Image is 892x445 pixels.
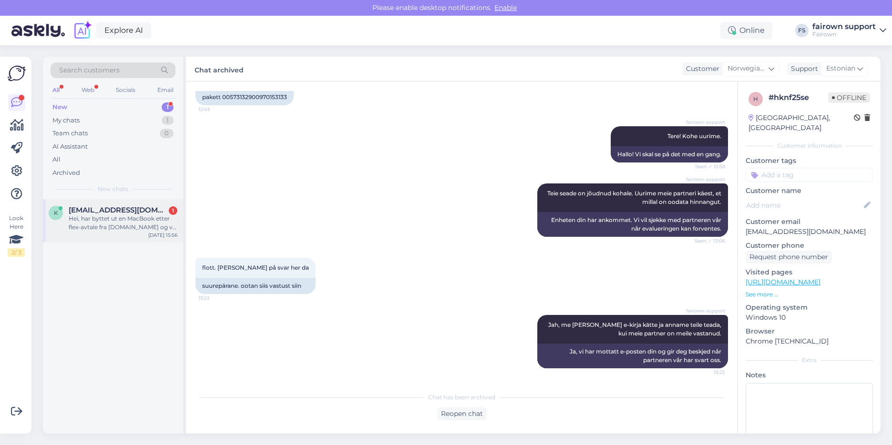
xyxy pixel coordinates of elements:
[787,64,818,74] div: Support
[547,190,723,205] span: Teie seade on jõudnud kohale. Uurime meie partneri käest, et millal on oodata hinnangut.
[162,116,174,125] div: 1
[746,336,873,346] p: Chrome [TECHNICAL_ID]
[195,89,294,105] div: pakett 00573132900970153133
[52,129,88,138] div: Team chats
[8,214,25,257] div: Look Here
[746,217,873,227] p: Customer email
[686,307,725,314] span: fairown support
[69,214,177,232] div: Hei, har byttet ut en MacBook etter flex-avtale fra [DOMAIN_NAME] og vil finne ut om alt er i orden.
[537,344,728,368] div: Ja, vi har mottatt e-posten din og gir deg beskjed når partneren vår har svart oss.
[746,290,873,299] p: See more ...
[812,30,876,38] div: Fairown
[114,84,137,96] div: Socials
[169,206,177,215] div: 1
[746,326,873,336] p: Browser
[746,370,873,380] p: Notes
[52,102,67,112] div: New
[769,92,828,103] div: # hknf25se
[72,20,92,40] img: explore-ai
[746,186,873,196] p: Customer name
[52,168,80,178] div: Archived
[746,267,873,277] p: Visited pages
[80,84,96,96] div: Web
[148,232,177,239] div: [DATE] 15:56
[537,212,728,237] div: Enheten din har ankommet. Vi vil sjekke med partneren vår når evalueringen kan forventes.
[746,241,873,251] p: Customer phone
[689,369,725,376] span: 15:22
[52,142,88,152] div: AI Assistant
[728,63,767,74] span: Norwegian Bokmål
[51,84,62,96] div: All
[686,119,725,126] span: fairown support
[746,303,873,313] p: Operating system
[689,163,725,170] span: Seen ✓ 12:58
[202,264,309,271] span: flott. [PERSON_NAME] på svar her da
[828,92,870,103] span: Offline
[548,321,723,337] span: Jah, me [PERSON_NAME] e-kirja kätte ja anname teile teada, kui meie partner on meile vastanud.
[160,129,174,138] div: 0
[746,356,873,364] div: Extra
[69,206,168,214] span: ks2207@hotmail.com
[753,95,758,102] span: h
[59,65,120,75] span: Search customers
[746,200,862,211] input: Add name
[8,248,25,257] div: 2 / 3
[428,393,495,402] span: Chat has been archived
[686,176,725,183] span: fairown support
[96,22,151,39] a: Explore AI
[795,24,809,37] div: FS
[667,132,721,140] span: Tere! Kohe uurime.
[746,156,873,166] p: Customer tags
[155,84,175,96] div: Email
[198,294,234,302] span: 15:22
[746,227,873,237] p: [EMAIL_ADDRESS][DOMAIN_NAME]
[720,22,772,39] div: Online
[8,64,26,82] img: Askly Logo
[52,155,61,164] div: All
[812,23,876,30] div: fairown support
[492,3,520,12] span: Enable
[195,278,316,294] div: suurepärane. ootan siis vastust siin
[52,116,80,125] div: My chats
[682,64,719,74] div: Customer
[826,63,855,74] span: Estonian
[198,106,234,113] span: 12:45
[746,251,832,263] div: Request phone number
[437,407,487,420] div: Reopen chat
[746,168,873,182] input: Add a tag
[748,113,854,133] div: [GEOGRAPHIC_DATA], [GEOGRAPHIC_DATA]
[54,209,58,216] span: k
[812,23,886,38] a: fairown supportFairown
[746,278,820,286] a: [URL][DOMAIN_NAME]
[746,313,873,323] p: Windows 10
[689,237,725,244] span: Seen ✓ 13:06
[98,185,128,193] span: New chats
[162,102,174,112] div: 1
[746,142,873,150] div: Customer information
[611,146,728,162] div: Hallo! Vi skal se på det med en gang.
[195,62,244,75] label: Chat archived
